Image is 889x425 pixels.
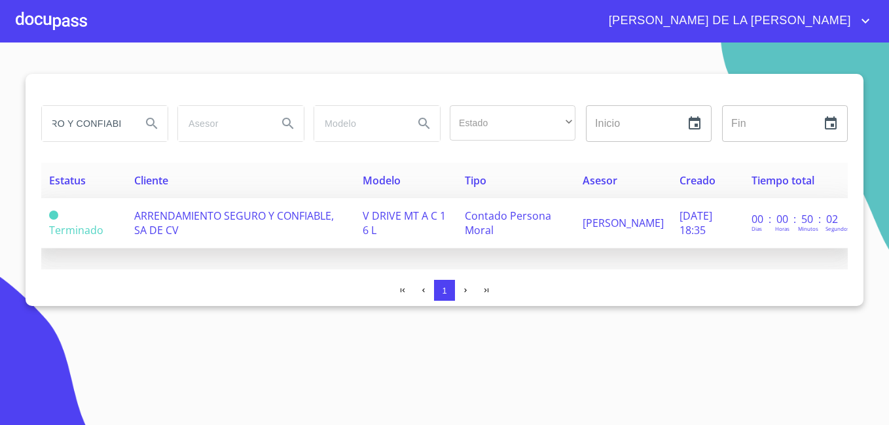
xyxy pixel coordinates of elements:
[434,280,455,301] button: 1
[798,225,818,232] p: Minutos
[465,209,551,237] span: Contado Persona Moral
[49,173,86,188] span: Estatus
[442,286,446,296] span: 1
[363,173,401,188] span: Modelo
[825,225,850,232] p: Segundos
[752,212,840,226] p: 00 : 00 : 50 : 02
[49,223,103,237] span: Terminado
[752,225,762,232] p: Dias
[775,225,789,232] p: Horas
[599,10,873,31] button: account of current user
[42,106,131,141] input: search
[583,216,664,230] span: [PERSON_NAME]
[680,173,716,188] span: Creado
[49,211,58,220] span: Terminado
[680,209,712,237] span: [DATE] 18:35
[752,173,814,188] span: Tiempo total
[465,173,486,188] span: Tipo
[134,209,334,237] span: ARRENDAMIENTO SEGURO Y CONFIABLE, SA DE CV
[314,106,403,141] input: search
[134,173,168,188] span: Cliente
[136,108,168,139] button: Search
[272,108,304,139] button: Search
[178,106,267,141] input: search
[583,173,617,188] span: Asesor
[599,10,858,31] span: [PERSON_NAME] DE LA [PERSON_NAME]
[408,108,440,139] button: Search
[450,105,575,141] div: ​
[363,209,446,237] span: V DRIVE MT A C 1 6 L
